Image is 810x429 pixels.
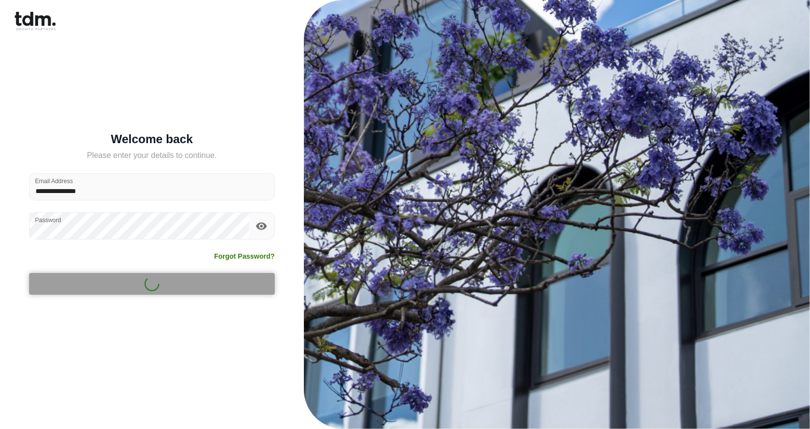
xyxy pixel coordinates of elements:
a: Forgot Password? [214,251,275,261]
label: Password [35,216,61,224]
label: Email Address [35,177,73,185]
button: toggle password visibility [253,218,270,234]
h5: Please enter your details to continue. [29,150,275,161]
h5: Welcome back [29,134,275,144]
